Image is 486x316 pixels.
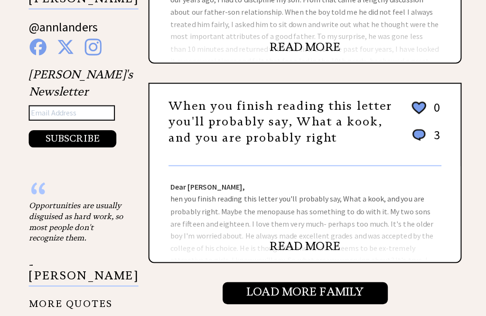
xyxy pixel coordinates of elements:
p: - [PERSON_NAME] [28,257,137,284]
div: [PERSON_NAME]'s Newsletter [28,66,132,146]
a: @annlanders [28,19,97,44]
a: READ MORE [268,39,337,54]
div: hen you finish reading this letter you'll probably say, What a kook, and you are probably right. ... [148,165,457,260]
input: Email Address [28,105,114,120]
input: Load More Family [221,280,384,302]
strong: Dear [PERSON_NAME], [169,181,243,190]
a: READ MORE [268,237,337,251]
img: instagram%20blue.png [84,38,101,55]
button: SUBSCRIBE [28,129,115,146]
div: Opportunities are usually disguised as hard work, so most people don't recognize them. [28,199,123,241]
img: x%20blue.png [56,38,74,55]
img: heart_outline%202.png [407,99,424,115]
div: “ [28,189,123,199]
td: 0 [425,98,437,125]
img: facebook%20blue.png [29,38,46,55]
img: message_round%201.png [407,126,424,142]
a: When you finish reading this letter you'll probably say, What a kook, and you are probably right [167,98,389,144]
a: MORE QUOTES [28,288,112,307]
td: 3 [425,126,437,151]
